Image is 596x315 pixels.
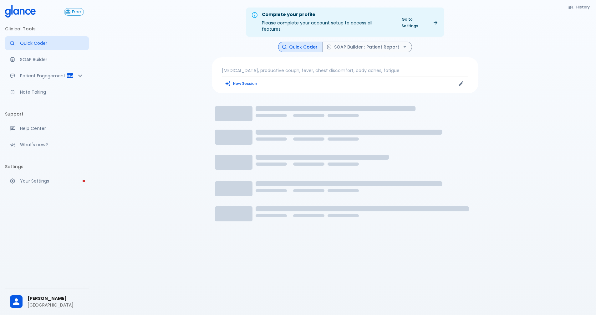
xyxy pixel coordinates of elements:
[262,9,393,35] div: Please complete your account setup to access all features.
[5,174,89,188] a: Please complete account setup
[20,142,84,148] p: What's new?
[69,10,84,14] span: Free
[20,89,84,95] p: Note Taking
[5,106,89,121] li: Support
[456,79,466,88] button: Edit
[262,11,393,18] div: Complete your profile
[28,302,84,308] p: [GEOGRAPHIC_DATA]
[5,159,89,174] li: Settings
[20,73,66,79] p: Patient Engagement
[20,125,84,132] p: Help Center
[565,3,593,12] button: History
[20,178,84,184] p: Your Settings
[5,138,89,152] div: Recent updates and feature releases
[5,69,89,83] div: Patient Reports & Referrals
[278,42,323,53] button: Quick Coder
[28,295,84,302] span: [PERSON_NAME]
[20,56,84,63] p: SOAP Builder
[222,79,261,88] button: Clears all inputs and results.
[5,85,89,99] a: Advanced note-taking
[64,8,84,16] button: Free
[5,291,89,312] div: [PERSON_NAME][GEOGRAPHIC_DATA]
[20,40,84,46] p: Quick Coder
[5,53,89,66] a: Docugen: Compose a clinical documentation in seconds
[5,121,89,135] a: Get help from our support team
[5,36,89,50] a: Moramiz: Find ICD10AM codes instantly
[222,67,468,74] p: [MEDICAL_DATA], productive cough, fever, chest discomfort, body aches, fatigue
[323,42,412,53] button: SOAP Builder : Patient Report
[398,15,441,30] a: Go to Settings
[64,8,89,16] a: Click to view or change your subscription
[5,21,89,36] li: Clinical Tools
